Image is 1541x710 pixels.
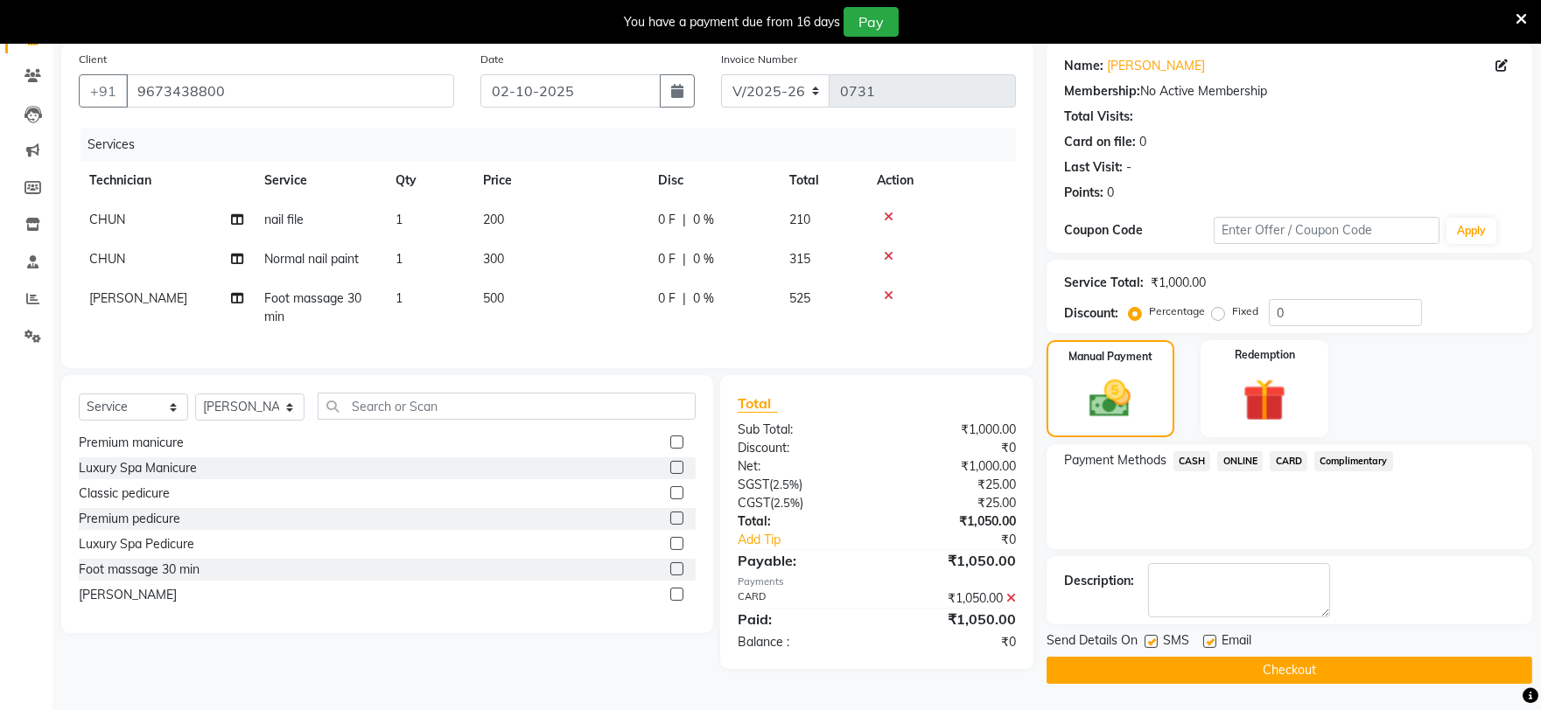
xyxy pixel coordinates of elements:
[877,589,1029,608] div: ₹1,050.00
[1064,108,1133,126] div: Total Visits:
[1064,57,1103,75] div: Name:
[789,251,810,267] span: 315
[774,496,800,510] span: 2.5%
[725,512,877,531] div: Total:
[789,290,810,306] span: 525
[725,531,902,549] a: Add Tip
[1107,57,1205,75] a: [PERSON_NAME]
[725,550,877,571] div: Payable:
[877,609,1029,630] div: ₹1,050.00
[483,251,504,267] span: 300
[89,212,125,227] span: CHUN
[1064,184,1103,202] div: Points:
[81,129,1029,161] div: Services
[1222,631,1251,653] span: Email
[658,211,676,229] span: 0 F
[779,161,866,200] th: Total
[683,250,686,268] span: |
[396,212,403,227] span: 1
[1126,158,1131,177] div: -
[1064,572,1134,590] div: Description:
[79,434,184,452] div: Premium manicure
[773,477,799,491] span: 2.5%
[877,421,1029,439] div: ₹1,000.00
[79,459,197,477] div: Luxury Spa Manicure
[1064,451,1166,470] span: Payment Methods
[738,495,770,511] span: CGST
[877,494,1029,512] div: ₹25.00
[738,477,769,492] span: SGST
[1232,303,1258,319] label: Fixed
[1214,217,1439,244] input: Enter Offer / Coupon Code
[1314,451,1393,471] span: Complimentary
[483,290,504,306] span: 500
[725,476,877,494] div: ( )
[79,161,254,200] th: Technician
[1064,274,1144,292] div: Service Total:
[264,212,304,227] span: nail file
[877,512,1029,531] div: ₹1,050.00
[1270,451,1307,471] span: CARD
[693,211,714,229] span: 0 %
[693,250,714,268] span: 0 %
[658,250,676,268] span: 0 F
[1151,274,1206,292] div: ₹1,000.00
[789,212,810,227] span: 210
[79,52,107,67] label: Client
[725,439,877,457] div: Discount:
[725,589,877,608] div: CARD
[725,457,877,476] div: Net:
[738,574,1015,589] div: Payments
[648,161,779,200] th: Disc
[79,560,200,579] div: Foot massage 30 min
[658,289,676,308] span: 0 F
[1235,347,1295,363] label: Redemption
[264,290,361,324] span: Foot massage 30 min
[79,535,194,553] div: Luxury Spa Pedicure
[1076,375,1144,422] img: _cash.svg
[725,494,877,512] div: ( )
[725,421,877,439] div: Sub Total:
[721,52,797,67] label: Invoice Number
[1149,303,1205,319] label: Percentage
[683,211,686,229] span: |
[480,52,504,67] label: Date
[1064,158,1123,177] div: Last Visit:
[877,457,1029,476] div: ₹1,000.00
[396,290,403,306] span: 1
[264,251,359,267] span: Normal nail paint
[483,212,504,227] span: 200
[473,161,648,200] th: Price
[1173,451,1211,471] span: CASH
[79,510,180,528] div: Premium pedicure
[396,251,403,267] span: 1
[877,633,1029,651] div: ₹0
[318,393,696,420] input: Search or Scan
[624,13,840,31] div: You have a payment due from 16 days
[1064,82,1515,101] div: No Active Membership
[1047,657,1532,684] button: Checkout
[902,531,1029,549] div: ₹0
[683,289,686,308] span: |
[1068,349,1152,365] label: Manual Payment
[1217,451,1263,471] span: ONLINE
[79,586,177,604] div: [PERSON_NAME]
[844,7,899,37] button: Pay
[877,476,1029,494] div: ₹25.00
[79,484,170,503] div: Classic pedicure
[254,161,385,200] th: Service
[1446,218,1496,244] button: Apply
[89,290,187,306] span: [PERSON_NAME]
[1064,221,1215,240] div: Coupon Code
[79,74,128,108] button: +91
[89,251,125,267] span: CHUN
[877,439,1029,457] div: ₹0
[1229,373,1299,427] img: _gift.svg
[725,633,877,651] div: Balance :
[1064,133,1136,151] div: Card on file:
[866,161,1016,200] th: Action
[1047,631,1138,653] span: Send Details On
[1139,133,1146,151] div: 0
[1107,184,1114,202] div: 0
[126,74,454,108] input: Search by Name/Mobile/Email/Code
